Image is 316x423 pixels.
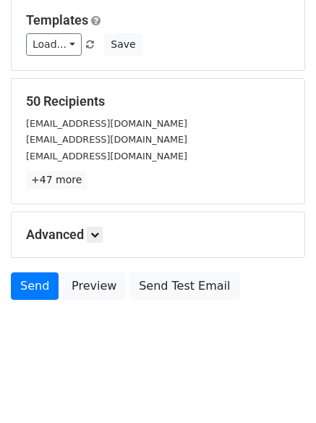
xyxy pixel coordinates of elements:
a: +47 more [26,171,87,189]
a: Send Test Email [129,272,239,300]
small: [EMAIL_ADDRESS][DOMAIN_NAME] [26,151,187,162]
a: Load... [26,33,82,56]
iframe: Chat Widget [244,353,316,423]
small: [EMAIL_ADDRESS][DOMAIN_NAME] [26,118,187,129]
h5: 50 Recipients [26,93,290,109]
a: Send [11,272,59,300]
small: [EMAIL_ADDRESS][DOMAIN_NAME] [26,134,187,145]
button: Save [104,33,142,56]
a: Templates [26,12,88,28]
h5: Advanced [26,227,290,243]
a: Preview [62,272,126,300]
